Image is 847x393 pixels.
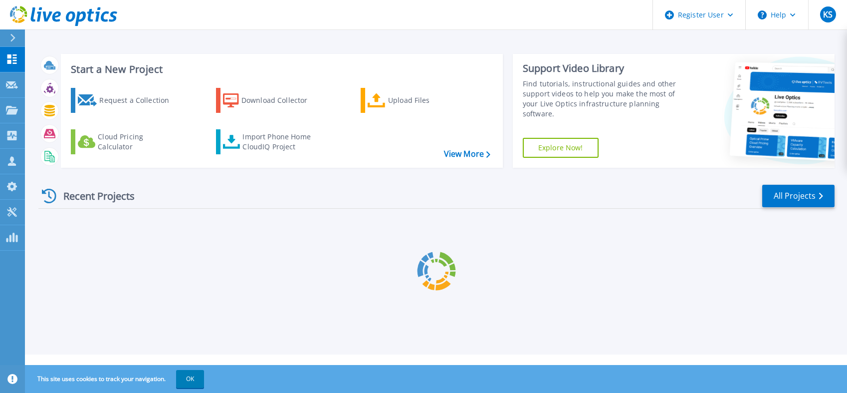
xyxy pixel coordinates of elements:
div: Request a Collection [99,90,179,110]
a: Upload Files [361,88,472,113]
h3: Start a New Project [71,64,490,75]
button: OK [176,370,204,388]
div: Download Collector [241,90,321,110]
div: Cloud Pricing Calculator [98,132,178,152]
div: Find tutorials, instructional guides and other support videos to help you make the most of your L... [523,79,685,119]
span: This site uses cookies to track your navigation. [27,370,204,388]
div: Upload Files [388,90,468,110]
a: Cloud Pricing Calculator [71,129,182,154]
span: KS [823,10,833,18]
div: Support Video Library [523,62,685,75]
a: All Projects [762,185,835,207]
a: Download Collector [216,88,327,113]
div: Recent Projects [38,184,148,208]
div: Import Phone Home CloudIQ Project [242,132,320,152]
a: View More [444,149,490,159]
a: Request a Collection [71,88,182,113]
a: Explore Now! [523,138,599,158]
